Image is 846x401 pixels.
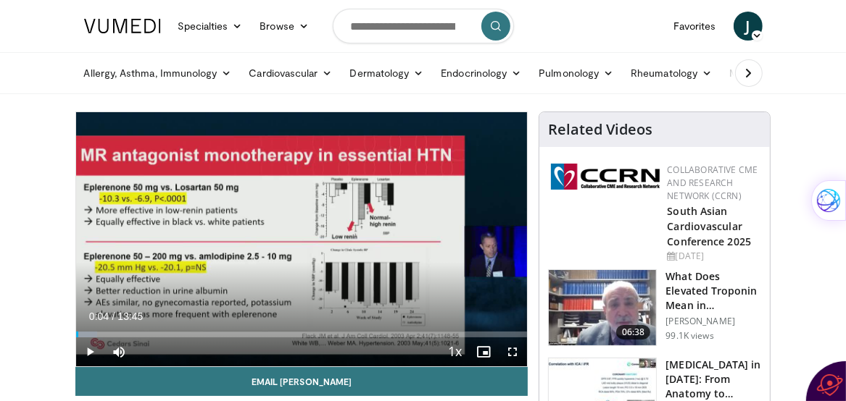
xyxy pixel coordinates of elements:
[548,269,761,346] a: 06:38 What Does Elevated Troponin Mean in [MEDICAL_DATA]? [PERSON_NAME] 99.1K views
[76,337,105,366] button: Play
[665,269,761,313] h3: What Does Elevated Troponin Mean in [MEDICAL_DATA]?
[440,337,469,366] button: Playback Rate
[548,121,652,138] h4: Related Videos
[734,12,763,41] a: J
[84,19,161,33] img: VuMedi Logo
[667,204,751,248] a: South Asian Cardiovascular Conference 2025
[551,164,660,190] img: a04ee3ba-8487-4636-b0fb-5e8d268f3737.png.150x105_q85_autocrop_double_scale_upscale_version-0.2.png
[665,330,713,342] p: 99.1K views
[469,337,498,366] button: Enable picture-in-picture mode
[240,59,341,88] a: Cardiovascular
[498,337,527,366] button: Fullscreen
[341,59,433,88] a: Dermatology
[105,337,134,366] button: Mute
[75,59,241,88] a: Allergy, Asthma, Immunology
[549,270,656,345] img: 98daf78a-1d22-4ebe-927e-10afe95ffd94.150x105_q85_crop-smart_upscale.jpg
[89,311,109,322] span: 0:04
[616,325,651,339] span: 06:38
[112,311,115,322] span: /
[76,332,528,337] div: Progress Bar
[665,358,761,401] h3: [MEDICAL_DATA] in [DATE]: From Anatomy to Physiology to Plaque Burden and …
[530,59,622,88] a: Pulmonology
[665,316,761,327] p: [PERSON_NAME]
[117,311,143,322] span: 13:45
[333,9,514,43] input: Search topics, interventions
[622,59,721,88] a: Rheumatology
[251,12,318,41] a: Browse
[170,12,252,41] a: Specialties
[76,112,528,366] video-js: Video Player
[75,367,528,396] a: Email [PERSON_NAME]
[432,59,530,88] a: Endocrinology
[667,250,758,263] div: [DATE]
[667,164,758,202] a: Collaborative CME and Research Network (CCRN)
[665,12,725,41] a: Favorites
